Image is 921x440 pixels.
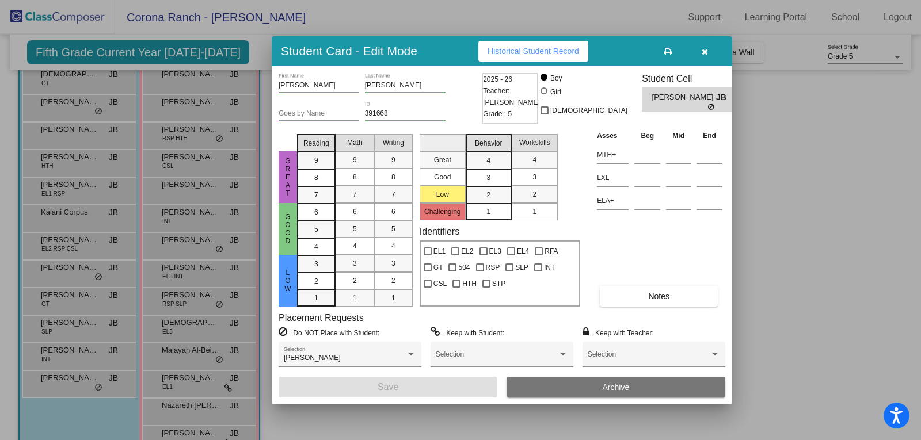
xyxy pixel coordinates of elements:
[716,91,732,104] span: JB
[583,327,654,338] label: = Keep with Teacher:
[652,91,716,104] span: [PERSON_NAME]
[353,276,357,286] span: 2
[489,244,501,258] span: EL3
[694,129,725,142] th: End
[353,155,357,165] span: 9
[486,155,490,166] span: 4
[279,110,359,118] input: goes by name
[519,137,550,148] span: Workskills
[475,138,502,148] span: Behavior
[353,258,357,269] span: 3
[314,173,318,183] span: 8
[279,377,497,397] button: Save
[515,261,528,274] span: SLP
[391,155,395,165] span: 9
[391,224,395,234] span: 5
[353,172,357,182] span: 8
[594,129,631,142] th: Asses
[365,110,446,118] input: Enter ID
[281,44,417,58] h3: Student Card - Edit Mode
[483,74,512,85] span: 2025 - 26
[391,293,395,303] span: 1
[314,190,318,200] span: 7
[544,261,555,274] span: INT
[517,244,529,258] span: EL4
[314,242,318,252] span: 4
[391,258,395,269] span: 3
[462,277,477,290] span: HTH
[314,276,318,286] span: 2
[433,244,446,258] span: EL1
[545,244,558,258] span: RFA
[383,137,404,148] span: Writing
[603,382,630,392] span: Archive
[353,241,357,251] span: 4
[483,108,512,120] span: Grade : 5
[314,259,318,269] span: 3
[486,190,490,200] span: 2
[550,87,561,97] div: Girl
[283,157,293,197] span: Great
[353,206,357,217] span: 6
[486,206,490,217] span: 1
[600,286,718,307] button: Notes
[378,382,398,392] span: Save
[433,277,447,290] span: CSL
[353,224,357,234] span: 5
[433,261,443,274] span: GT
[347,137,363,148] span: Math
[550,73,562,83] div: Boy
[597,146,629,163] input: assessment
[631,129,663,142] th: Beg
[478,41,588,62] button: Historical Student Record
[532,155,536,165] span: 4
[279,327,379,338] label: = Do NOT Place with Student:
[431,327,504,338] label: = Keep with Student:
[391,172,395,182] span: 8
[391,276,395,286] span: 2
[314,293,318,303] span: 1
[391,241,395,251] span: 4
[488,47,579,56] span: Historical Student Record
[279,312,364,323] label: Placement Requests
[353,189,357,200] span: 7
[283,213,293,245] span: Good
[532,172,536,182] span: 3
[507,377,725,397] button: Archive
[486,261,500,274] span: RSP
[391,206,395,217] span: 6
[648,292,669,301] span: Notes
[483,85,540,108] span: Teacher: [PERSON_NAME]
[492,277,505,290] span: STP
[391,189,395,200] span: 7
[663,129,694,142] th: Mid
[597,192,629,209] input: assessment
[458,261,470,274] span: 504
[314,207,318,217] span: 6
[353,293,357,303] span: 1
[642,73,742,84] h3: Student Cell
[284,354,341,362] span: [PERSON_NAME]
[532,206,536,217] span: 1
[420,226,459,237] label: Identifiers
[314,155,318,166] span: 9
[461,244,473,258] span: EL2
[303,138,329,148] span: Reading
[597,169,629,186] input: assessment
[283,269,293,293] span: Low
[550,104,627,117] span: [DEMOGRAPHIC_DATA]
[532,189,536,200] span: 2
[486,173,490,183] span: 3
[314,224,318,235] span: 5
